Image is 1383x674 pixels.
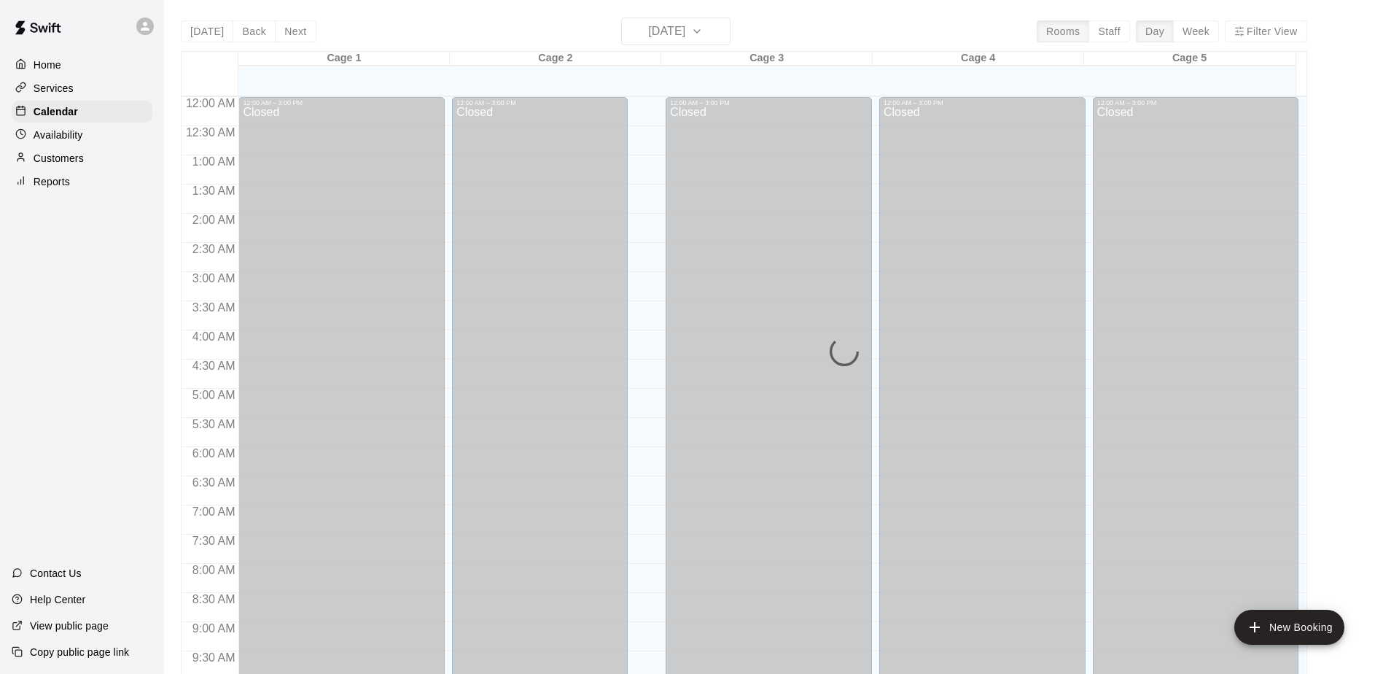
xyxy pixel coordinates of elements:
span: 3:30 AM [189,301,239,314]
div: Cage 1 [238,52,450,66]
div: Cage 3 [661,52,873,66]
p: View public page [30,619,109,633]
a: Customers [12,147,152,169]
span: 9:30 AM [189,651,239,664]
span: 12:00 AM [182,97,239,109]
p: Customers [34,151,84,166]
span: 2:30 AM [189,243,239,255]
span: 5:00 AM [189,389,239,401]
span: 6:00 AM [189,447,239,460]
p: Services [34,81,74,96]
div: 12:00 AM – 3:00 PM [243,99,440,106]
a: Reports [12,171,152,193]
span: 4:00 AM [189,330,239,343]
span: 3:00 AM [189,272,239,284]
div: 12:00 AM – 3:00 PM [670,99,868,106]
div: 12:00 AM – 3:00 PM [884,99,1081,106]
a: Availability [12,124,152,146]
span: 4:30 AM [189,360,239,372]
p: Reports [34,174,70,189]
span: 1:30 AM [189,185,239,197]
p: Help Center [30,592,85,607]
span: 7:00 AM [189,505,239,518]
a: Services [12,77,152,99]
span: 9:00 AM [189,622,239,635]
p: Contact Us [30,566,82,581]
span: 2:00 AM [189,214,239,226]
span: 6:30 AM [189,476,239,489]
span: 8:00 AM [189,564,239,576]
p: Availability [34,128,83,142]
span: 12:30 AM [182,126,239,139]
p: Calendar [34,104,78,119]
div: 12:00 AM – 3:00 PM [1097,99,1295,106]
a: Home [12,54,152,76]
div: Cage 5 [1084,52,1296,66]
p: Copy public page link [30,645,129,659]
div: Cage 4 [873,52,1084,66]
span: 5:30 AM [189,418,239,430]
p: Home [34,58,61,72]
div: Cage 2 [450,52,661,66]
div: 12:00 AM – 3:00 PM [456,99,623,106]
span: 8:30 AM [189,593,239,605]
span: 7:30 AM [189,535,239,547]
button: add [1234,610,1344,645]
span: 1:00 AM [189,155,239,168]
a: Calendar [12,101,152,123]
